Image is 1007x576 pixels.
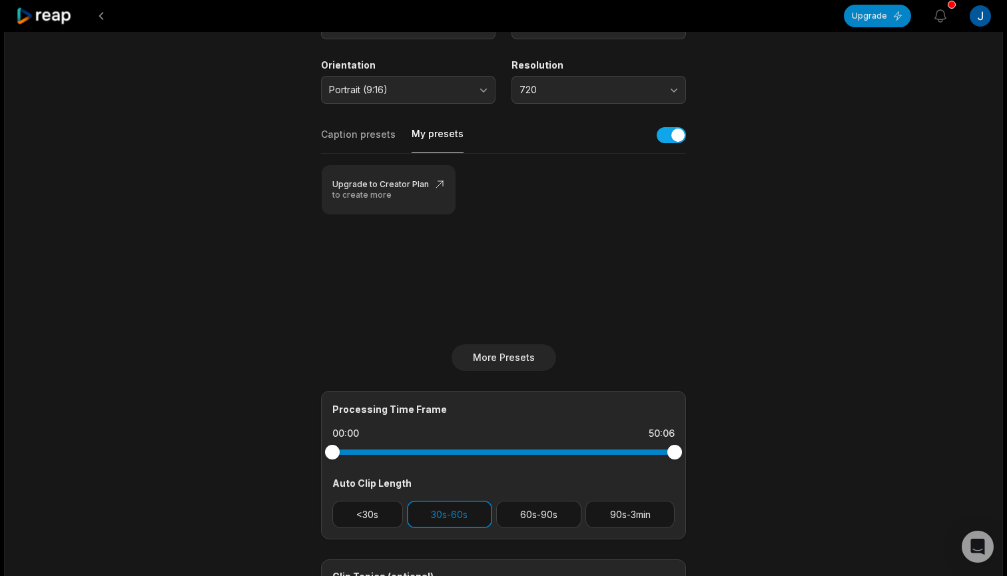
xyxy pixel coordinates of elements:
div: Auto Clip Length [332,476,675,490]
button: 90s-3min [585,501,675,528]
button: Caption presets [321,128,396,153]
button: 720 [511,76,686,104]
div: Open Intercom Messenger [962,531,994,563]
button: 60s-90s [496,501,582,528]
div: Processing Time Frame [332,402,675,416]
button: Upgrade to Creator Planto create more [322,165,456,214]
label: Orientation [321,59,496,71]
button: More Presets [452,344,556,371]
div: to create more [332,190,445,200]
div: 00:00 [332,427,359,440]
button: My presets [412,127,464,153]
button: Portrait (9:16) [321,76,496,104]
button: Upgrade [844,5,911,27]
div: Upgrade to Creator Plan [332,179,445,190]
span: 720 [519,84,659,96]
label: Resolution [511,59,686,71]
div: 50:06 [649,427,675,440]
button: <30s [332,501,403,528]
span: Portrait (9:16) [329,84,469,96]
button: 30s-60s [407,501,492,528]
